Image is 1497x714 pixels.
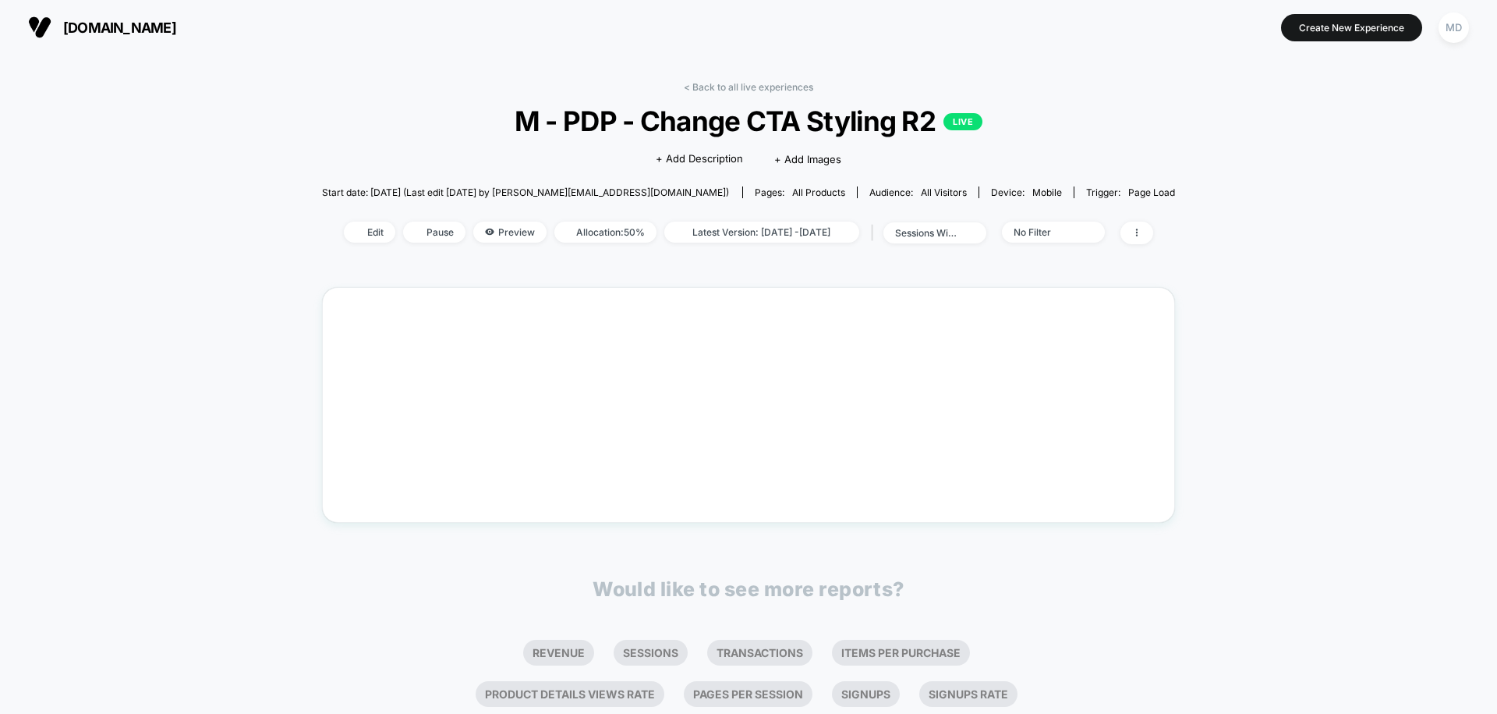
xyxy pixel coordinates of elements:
span: M - PDP - Change CTA Styling R2 [364,105,1132,137]
a: < Back to all live experiences [684,81,813,93]
span: Page Load [1128,186,1175,198]
button: [DOMAIN_NAME] [23,15,181,40]
div: Audience: [869,186,967,198]
div: Pages: [755,186,845,198]
span: Device: [979,186,1074,198]
p: Would like to see more reports? [593,577,904,601]
button: Create New Experience [1281,14,1422,41]
span: Preview [473,222,547,243]
span: Edit [344,222,395,243]
button: MD [1434,12,1474,44]
li: Transactions [707,640,812,666]
span: Latest Version: [DATE] - [DATE] [664,222,859,243]
div: No Filter [1014,226,1076,238]
li: Signups Rate [919,681,1017,707]
img: Visually logo [28,16,51,39]
span: Pause [403,222,465,243]
span: Start date: [DATE] (Last edit [DATE] by [PERSON_NAME][EMAIL_ADDRESS][DOMAIN_NAME]) [322,186,729,198]
span: | [867,222,883,244]
span: + Add Images [774,153,841,165]
li: Items Per Purchase [832,640,970,666]
li: Signups [832,681,900,707]
span: all products [792,186,845,198]
span: [DOMAIN_NAME] [63,20,176,36]
span: Allocation: 50% [554,222,656,243]
li: Product Details Views Rate [476,681,664,707]
div: MD [1439,12,1469,43]
span: All Visitors [921,186,967,198]
div: sessions with impression [895,227,957,239]
li: Sessions [614,640,688,666]
li: Pages Per Session [684,681,812,707]
p: LIVE [943,113,982,130]
li: Revenue [523,640,594,666]
div: Trigger: [1086,186,1175,198]
span: + Add Description [656,151,743,167]
span: mobile [1032,186,1062,198]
